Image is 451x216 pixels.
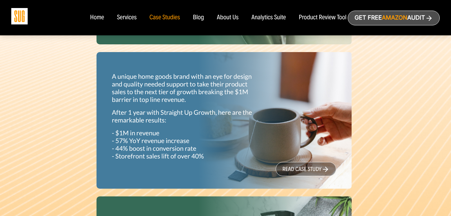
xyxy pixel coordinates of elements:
[217,14,239,21] a: About Us
[11,8,28,24] img: Sug
[299,14,346,21] a: Product Review Tool
[90,14,104,21] a: Home
[112,109,258,124] p: After 1 year with Straight Up Growth, here are the remarkable results:
[112,129,258,160] p: - $1M in revenue - 57% YoY revenue increase - 44% boost in conversion rate - Storefront sales lif...
[382,14,407,21] span: Amazon
[252,14,286,21] a: Analytics Suite
[112,73,258,104] p: A unique home goods brand with an eye for design and quality needed support to take their product...
[117,14,136,21] a: Services
[150,14,180,21] a: Case Studies
[193,14,204,21] a: Blog
[276,162,336,176] a: read case study
[348,11,440,25] a: Get freeAmazonAudit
